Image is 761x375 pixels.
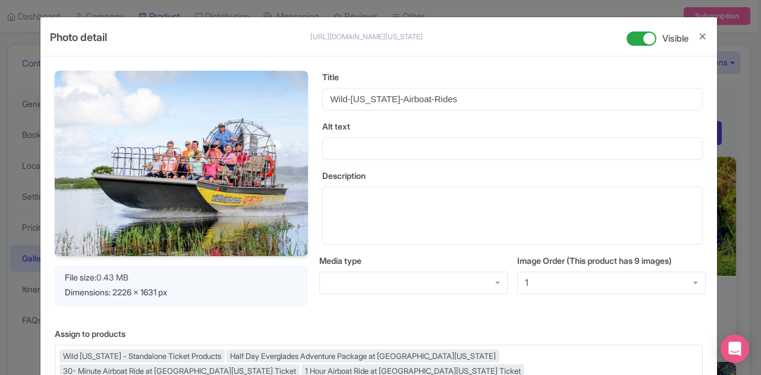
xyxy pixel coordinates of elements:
[698,29,707,44] button: Close
[662,32,688,46] span: Visible
[65,287,167,297] span: Dimensions: 2226 x 1631 px
[525,278,529,288] div: 1
[227,349,499,363] div: Half Day Everglades Adventure Package at [GEOGRAPHIC_DATA][US_STATE]
[65,272,96,282] span: File size:
[50,29,107,56] h4: Photo detail
[65,271,298,283] div: 0.43 MB
[310,31,423,42] p: [URL][DOMAIN_NAME][US_STATE]
[721,335,749,363] div: Open Intercom Messenger
[322,121,350,131] span: Alt text
[322,171,366,181] span: Description
[59,349,225,363] div: Wild [US_STATE] - Standalone Ticket Products
[322,72,339,82] span: Title
[55,329,125,339] span: Assign to products
[55,71,308,256] img: Wild-Florida-Airboat-Rides_gqh4xi.jpg
[319,256,361,266] span: Media type
[517,256,672,266] span: Image Order (This product has 9 images)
